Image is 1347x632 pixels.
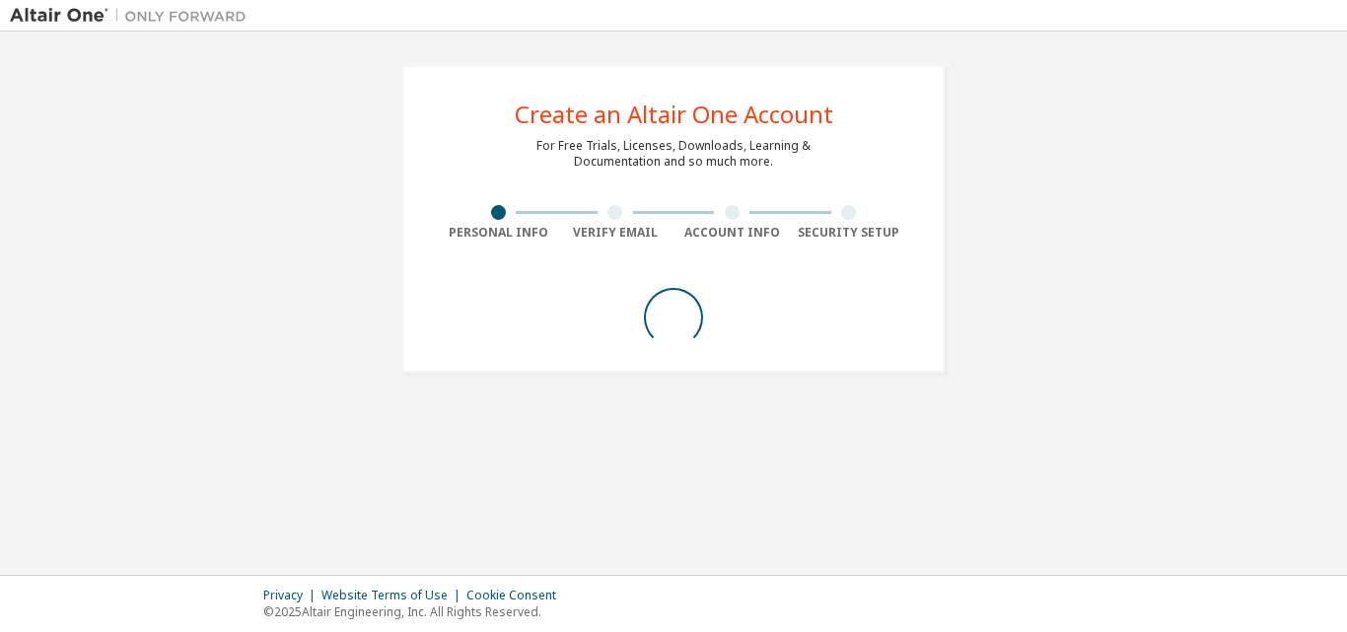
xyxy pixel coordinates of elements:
[440,225,557,241] div: Personal Info
[263,588,321,603] div: Privacy
[557,225,674,241] div: Verify Email
[515,103,833,126] div: Create an Altair One Account
[673,225,791,241] div: Account Info
[263,603,568,620] p: © 2025 Altair Engineering, Inc. All Rights Reserved.
[321,588,466,603] div: Website Terms of Use
[791,225,908,241] div: Security Setup
[536,138,811,170] div: For Free Trials, Licenses, Downloads, Learning & Documentation and so much more.
[466,588,568,603] div: Cookie Consent
[10,6,256,26] img: Altair One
